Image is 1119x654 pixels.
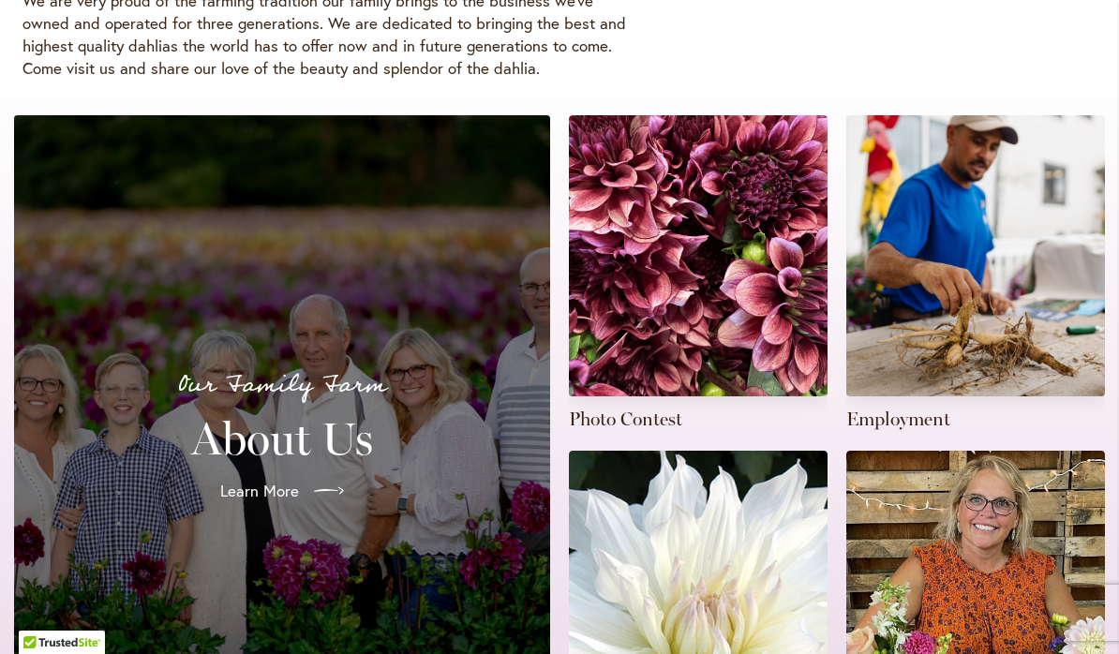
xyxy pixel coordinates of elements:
[37,412,528,465] h2: About Us
[220,480,299,502] span: Learn More
[205,465,359,517] a: Learn More
[37,365,528,405] p: Our Family Farm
